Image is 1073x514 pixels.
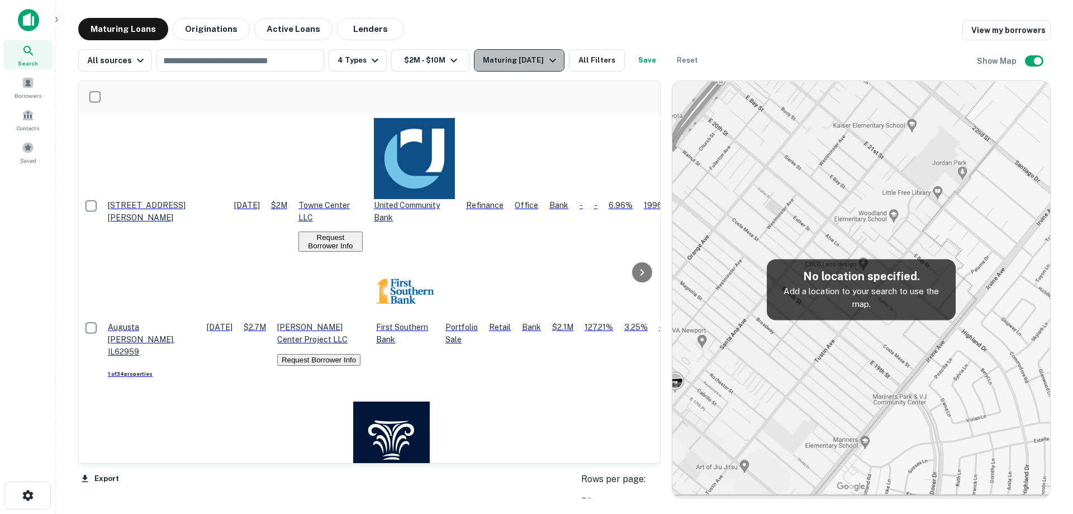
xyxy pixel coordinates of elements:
h6: 1 of 34 properties [108,370,196,379]
p: 6.96% [609,199,633,211]
button: Save your search to get updates of matches that match your search criteria. [629,49,665,72]
p: 3.25% [624,321,648,333]
div: This is a portfolio loan with 34 properties [445,321,478,333]
button: All sources [78,49,152,72]
p: [PERSON_NAME] Center Project LLC [277,321,365,346]
iframe: Chat Widget [1017,389,1073,442]
button: Export [78,470,122,487]
button: Maturing [DATE] [474,49,564,72]
button: Originations [173,18,250,40]
a: Borrowers [3,72,53,102]
p: Office [515,199,538,211]
a: View my borrowers [962,20,1051,40]
p: $2.1M [552,321,573,333]
p: [DATE] [207,321,232,333]
p: Rows per page: [581,473,661,486]
h5: No location specified. [776,268,947,285]
p: Augusta [PERSON_NAME], IL62959 [108,321,196,358]
span: 127.21% [585,323,613,332]
button: Reset [670,49,705,72]
div: 50 [581,495,661,508]
img: map-placeholder.webp [672,81,1050,498]
p: Bank [549,199,568,211]
span: Borrowers [15,91,41,100]
p: - [659,321,662,333]
div: First Southern Bank [376,263,434,346]
button: $2M - $10M [391,49,469,72]
img: capitalize-icon.png [18,9,39,31]
p: Retail [489,321,511,333]
a: Saved [3,137,53,167]
a: Search [3,40,53,70]
div: Sale [445,333,478,346]
p: $2.7M [244,321,266,333]
p: [STREET_ADDRESS][PERSON_NAME] [108,199,223,224]
span: Search [18,59,38,68]
div: This loan purpose was for refinancing [466,199,504,211]
button: Active Loans [254,18,333,40]
h6: Show Map [977,55,1018,67]
span: Contacts [17,124,39,133]
p: Bank [522,321,541,333]
div: United Community Bank [374,118,455,224]
div: Maturing [DATE] [483,54,559,67]
span: Saved [20,156,36,165]
img: picture [353,402,430,478]
p: - [580,199,583,211]
a: Contacts [3,105,53,135]
img: picture [376,263,434,321]
button: 4 Types [329,49,387,72]
span: - [594,201,597,210]
p: Towne Center LLC [298,199,363,224]
button: Request Borrower Info [277,354,360,366]
button: Request Borrower Info [298,232,363,252]
button: Lenders [337,18,404,40]
img: picture [374,118,455,199]
div: All sources [87,54,147,67]
button: All Filters [569,49,625,72]
p: Add a location to your search to use the map. [776,285,947,311]
p: $2M [271,199,287,211]
button: Maturing Loans [78,18,168,40]
div: Northwestern Mutual [353,402,430,503]
p: [DATE] [234,199,260,211]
